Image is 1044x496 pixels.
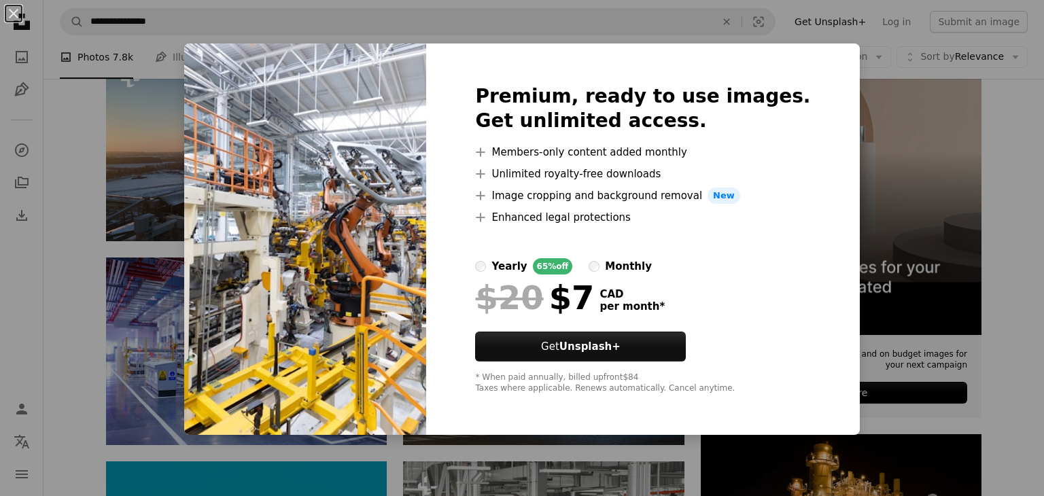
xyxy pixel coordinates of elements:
[184,43,426,435] img: premium_photo-1682144741954-3a9dcea81dd2
[475,332,686,361] button: GetUnsplash+
[475,188,810,204] li: Image cropping and background removal
[475,280,594,315] div: $7
[475,144,810,160] li: Members-only content added monthly
[605,258,652,274] div: monthly
[533,258,573,274] div: 65% off
[559,340,621,353] strong: Unsplash+
[599,300,665,313] span: per month *
[599,288,665,300] span: CAD
[475,372,810,394] div: * When paid annually, billed upfront $84 Taxes where applicable. Renews automatically. Cancel any...
[708,188,740,204] span: New
[475,280,543,315] span: $20
[475,209,810,226] li: Enhanced legal protections
[475,261,486,272] input: yearly65%off
[491,258,527,274] div: yearly
[475,84,810,133] h2: Premium, ready to use images. Get unlimited access.
[475,166,810,182] li: Unlimited royalty-free downloads
[589,261,599,272] input: monthly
